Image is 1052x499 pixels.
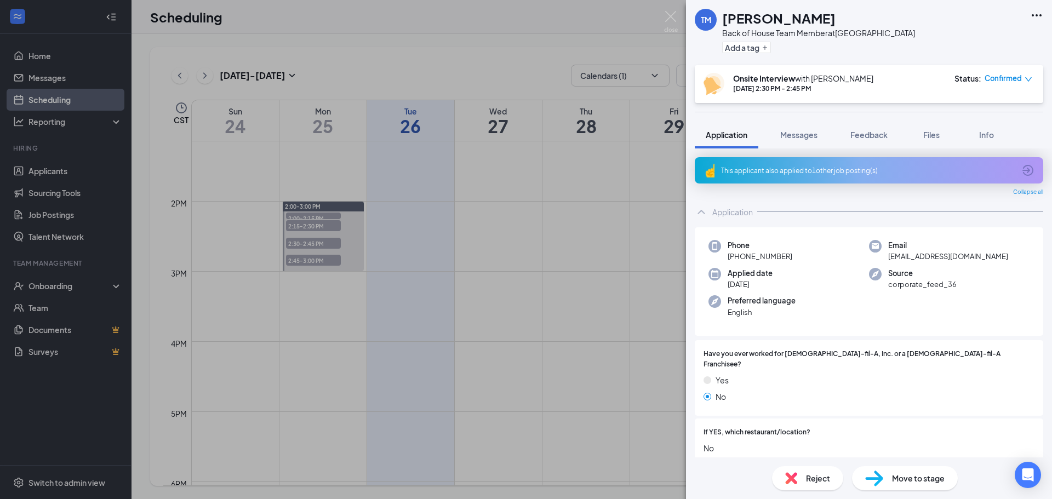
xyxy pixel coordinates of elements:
[728,251,792,262] span: [PHONE_NUMBER]
[721,166,1015,175] div: This applicant also applied to 1 other job posting(s)
[850,130,888,140] span: Feedback
[888,251,1008,262] span: [EMAIL_ADDRESS][DOMAIN_NAME]
[716,391,726,403] span: No
[733,73,873,84] div: with [PERSON_NAME]
[780,130,817,140] span: Messages
[1025,76,1032,83] span: down
[954,73,981,84] div: Status :
[722,42,771,53] button: PlusAdd a tag
[701,14,711,25] div: TM
[888,268,957,279] span: Source
[728,279,773,290] span: [DATE]
[728,307,796,318] span: English
[716,374,729,386] span: Yes
[728,268,773,279] span: Applied date
[706,130,747,140] span: Application
[722,9,836,27] h1: [PERSON_NAME]
[704,442,1034,454] span: No
[985,73,1022,84] span: Confirmed
[1030,9,1043,22] svg: Ellipses
[722,27,915,38] div: Back of House Team Member at [GEOGRAPHIC_DATA]
[695,205,708,219] svg: ChevronUp
[888,240,1008,251] span: Email
[712,207,753,217] div: Application
[762,44,768,51] svg: Plus
[1013,188,1043,197] span: Collapse all
[1021,164,1034,177] svg: ArrowCircle
[704,349,1034,370] span: Have you ever worked for [DEMOGRAPHIC_DATA]-fil-A, Inc. or a [DEMOGRAPHIC_DATA]-fil-A Franchisee?
[1015,462,1041,488] div: Open Intercom Messenger
[806,472,830,484] span: Reject
[888,279,957,290] span: corporate_feed_36
[733,73,795,83] b: Onsite Interview
[892,472,945,484] span: Move to stage
[728,240,792,251] span: Phone
[923,130,940,140] span: Files
[728,295,796,306] span: Preferred language
[733,84,873,93] div: [DATE] 2:30 PM - 2:45 PM
[979,130,994,140] span: Info
[704,427,810,438] span: If YES, which restaurant/location?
